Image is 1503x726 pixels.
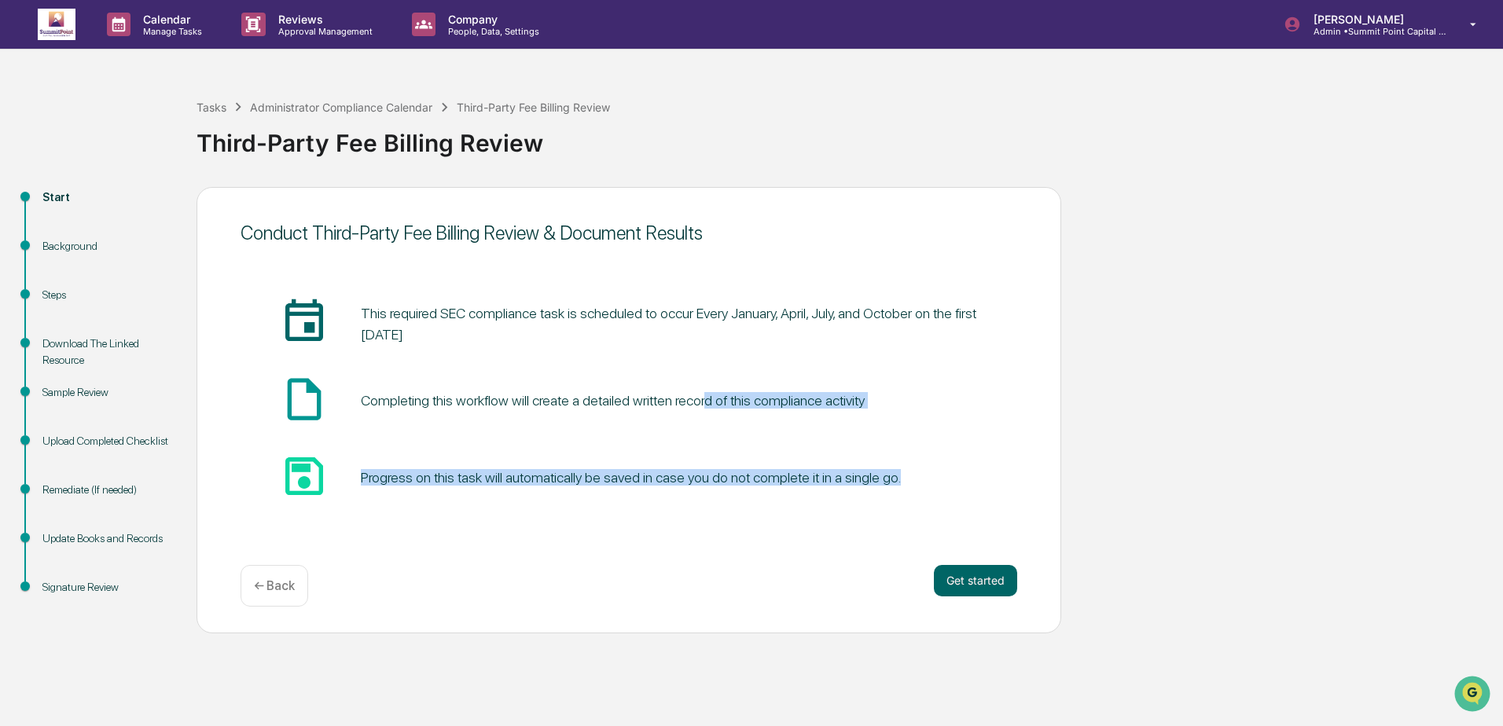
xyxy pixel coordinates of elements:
span: Data Lookup [31,228,99,244]
div: Sample Review [42,384,171,401]
p: Company [435,13,547,26]
div: 🗄️ [114,200,127,212]
div: Start new chat [53,120,258,136]
span: insert_drive_file_icon [279,374,329,424]
img: 1746055101610-c473b297-6a78-478c-a979-82029cc54cd1 [16,120,44,148]
p: [PERSON_NAME] [1301,13,1447,26]
span: insert_invitation_icon [279,297,329,347]
a: 🔎Data Lookup [9,222,105,250]
div: Download The Linked Resource [42,335,171,368]
div: We're available if you need us! [53,136,199,148]
iframe: Open customer support [1453,674,1495,717]
a: Powered byPylon [111,266,190,278]
div: Update Books and Records [42,530,171,547]
p: ← Back [254,578,295,593]
span: Preclearance [31,198,101,214]
a: 🖐️Preclearance [9,192,108,220]
a: 🗄️Attestations [108,192,201,220]
button: Get started [934,565,1017,596]
div: Signature Review [42,579,171,596]
pre: This required SEC compliance task is scheduled to occur Every January, April, July, and October o... [361,302,978,345]
div: Administrator Compliance Calendar [250,101,432,114]
div: Tasks [197,101,226,114]
p: Approval Management [266,26,380,37]
div: Background [42,238,171,255]
span: Attestations [130,198,195,214]
p: Admin • Summit Point Capital Management [1301,26,1447,37]
p: Calendar [130,13,210,26]
div: Third-Party Fee Billing Review [457,101,610,114]
div: Third-Party Fee Billing Review [197,116,1495,157]
p: Reviews [266,13,380,26]
div: Progress on this task will automatically be saved in case you do not complete it in a single go. [361,469,901,486]
img: logo [38,9,75,40]
span: Pylon [156,266,190,278]
div: 🔎 [16,229,28,242]
div: Completing this workflow will create a detailed written record of this compliance activity [361,392,865,409]
button: Start new chat [267,125,286,144]
span: save_icon [279,451,329,501]
div: 🖐️ [16,200,28,212]
p: How can we help? [16,33,286,58]
div: Remediate (If needed) [42,482,171,498]
div: Conduct Third-Party Fee Billing Review & Document Results [241,222,1017,244]
div: Start [42,189,171,206]
p: People, Data, Settings [435,26,547,37]
div: Steps [42,287,171,303]
div: Upload Completed Checklist [42,433,171,449]
p: Manage Tasks [130,26,210,37]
